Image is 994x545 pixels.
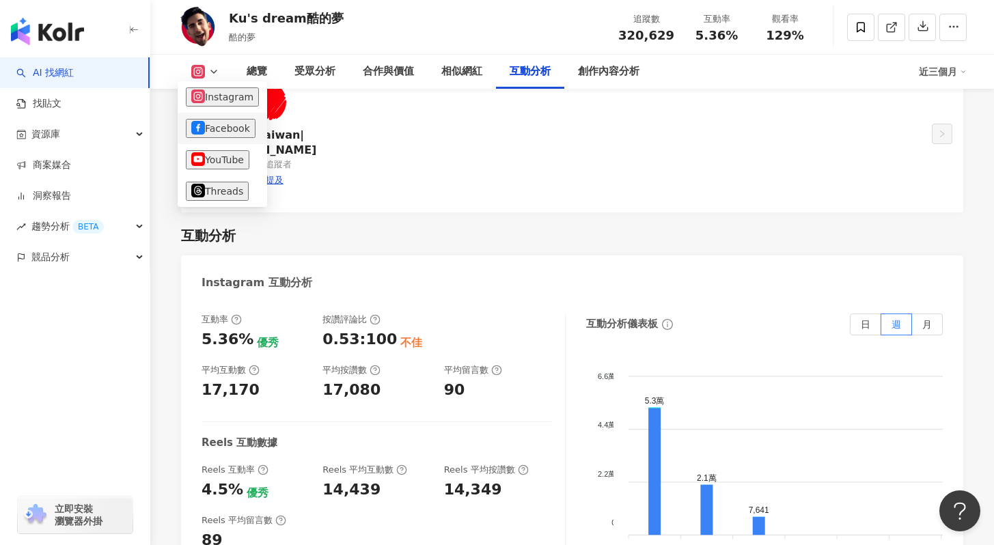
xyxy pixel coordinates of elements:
[16,66,74,80] a: searchAI 找網紅
[598,421,616,429] tspan: 4.4萬
[618,28,674,42] span: 320,629
[202,436,277,450] div: Reels 互動數據
[202,329,253,350] div: 5.36%
[22,504,49,526] img: chrome extension
[31,119,60,150] span: 資源庫
[932,124,952,144] button: right
[586,317,658,331] div: 互動分析儀表板
[257,335,279,350] div: 優秀
[759,12,811,26] div: 觀看率
[202,464,268,476] div: Reels 互動率
[16,158,71,172] a: 商案媒合
[55,503,102,527] span: 立即安裝 瀏覽器外掛
[11,18,84,45] img: logo
[892,319,901,330] span: 週
[322,364,381,376] div: 平均按讚數
[363,64,414,80] div: 合作與價值
[31,242,70,272] span: 競品分析
[322,313,381,326] div: 按讚評論比
[72,220,104,234] div: BETA
[611,518,616,527] tspan: 0
[444,364,502,376] div: 平均留言數
[322,329,397,350] div: 0.53:100
[922,319,932,330] span: 月
[691,12,743,26] div: 互動率
[247,64,267,80] div: 總覽
[181,226,236,245] div: 互動分析
[202,364,260,376] div: 平均互動數
[229,10,344,27] div: Ku's dream酷的夢
[444,479,502,501] div: 14,349
[202,514,286,527] div: Reels 平均留言數
[322,380,381,401] div: 17,080
[598,470,616,478] tspan: 2.2萬
[919,61,967,83] div: 近三個月
[861,319,870,330] span: 日
[202,380,260,401] div: 17,170
[618,12,674,26] div: 追蹤數
[31,211,104,242] span: 趨勢分析
[444,380,465,401] div: 90
[18,497,133,533] a: chrome extension立即安裝 瀏覽器外掛
[294,64,335,80] div: 受眾分析
[16,189,71,203] a: 洞察報告
[16,222,26,232] span: rise
[598,372,616,380] tspan: 6.6萬
[322,479,381,501] div: 14,439
[444,464,529,476] div: Reels 平均按讚數
[510,64,551,80] div: 互動分析
[186,150,249,169] button: YouTube
[695,29,738,42] span: 5.36%
[202,479,243,501] div: 4.5%
[939,490,980,531] iframe: Help Scout Beacon - Open
[16,97,61,111] a: 找貼文
[247,486,268,501] div: 優秀
[441,64,482,80] div: 相似網紅
[178,7,219,48] img: KOL Avatar
[186,87,259,107] button: Instagram
[322,464,407,476] div: Reels 平均互動數
[229,32,256,42] span: 酷的夢
[578,64,639,80] div: 創作內容分析
[766,29,804,42] span: 129%
[202,275,312,290] div: Instagram 互動分析
[400,335,422,350] div: 不佳
[660,317,675,332] span: info-circle
[186,119,256,138] button: Facebook
[202,313,242,326] div: 互動率
[186,182,249,201] button: Threads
